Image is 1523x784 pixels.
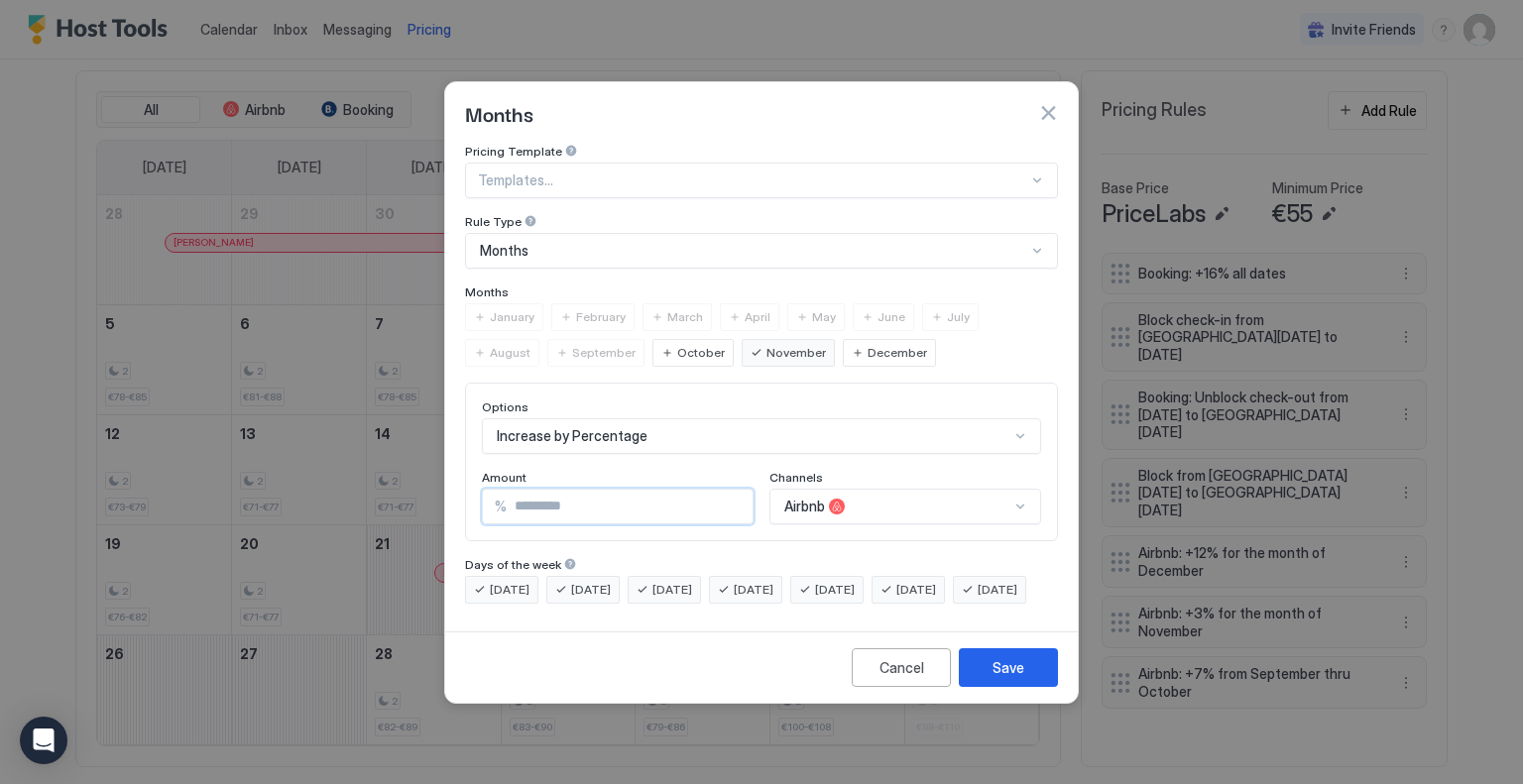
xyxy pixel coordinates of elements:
button: Save [959,648,1058,687]
button: Cancel [852,648,951,687]
span: [DATE] [815,581,855,599]
span: September [572,344,636,362]
span: Days of the week [465,557,561,572]
span: Months [480,242,528,260]
span: November [766,344,826,362]
span: Rule Type [465,214,522,229]
span: [DATE] [734,581,773,599]
span: Months [465,284,509,299]
span: [DATE] [896,581,936,599]
span: Pricing Template [465,144,562,159]
div: Save [993,657,1024,678]
span: December [868,344,927,362]
span: Channels [769,470,823,485]
span: Amount [482,470,527,485]
span: Months [465,98,533,128]
input: Input Field [507,490,753,523]
span: February [576,308,626,326]
span: % [495,498,507,515]
span: October [677,344,725,362]
span: [DATE] [978,581,1017,599]
span: April [745,308,770,326]
span: January [490,308,534,326]
span: [DATE] [571,581,611,599]
span: July [947,308,970,326]
span: [DATE] [652,581,692,599]
span: [DATE] [490,581,529,599]
span: March [667,308,703,326]
span: Airbnb [784,498,825,515]
span: Increase by Percentage [497,427,647,445]
span: May [812,308,836,326]
span: August [490,344,530,362]
span: June [878,308,905,326]
div: Open Intercom Messenger [20,717,67,764]
span: Options [482,399,528,414]
div: Cancel [879,657,924,678]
